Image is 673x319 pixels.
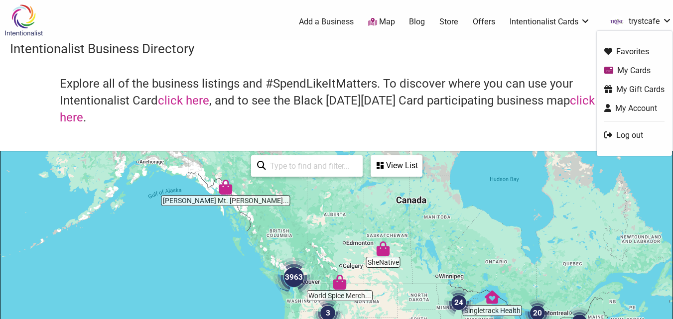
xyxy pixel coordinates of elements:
a: My Gift Cards [604,84,665,95]
div: World Spice Merchants [332,275,347,290]
div: Type to search and filter [251,155,363,177]
a: Offers [473,16,495,27]
input: Type to find and filter... [266,156,357,176]
div: 24 [444,288,474,318]
a: Add a Business [299,16,354,27]
div: Singletrack Health [485,290,500,305]
a: trystcafe [605,13,672,31]
a: click here [158,94,209,107]
div: SheNative [376,241,391,256]
a: Map [368,16,395,28]
h4: Explore all of the business listings and #SpendLikeItMatters. To discover where you can use your ... [60,76,613,126]
a: Log out [604,129,665,141]
a: My Cards [604,65,665,76]
a: Blog [409,16,425,27]
div: 3963 [274,257,314,297]
h3: Intentionalist Business Directory [10,40,663,58]
a: My Account [604,103,665,114]
a: Intentionalist Cards [510,16,590,27]
a: click here [60,94,595,124]
a: Favorites [604,46,665,57]
div: See a list of the visible businesses [371,155,422,177]
a: Store [439,16,458,27]
div: Tripp's Mt. Juneau Trading Post [218,180,233,195]
div: View List [372,156,421,175]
